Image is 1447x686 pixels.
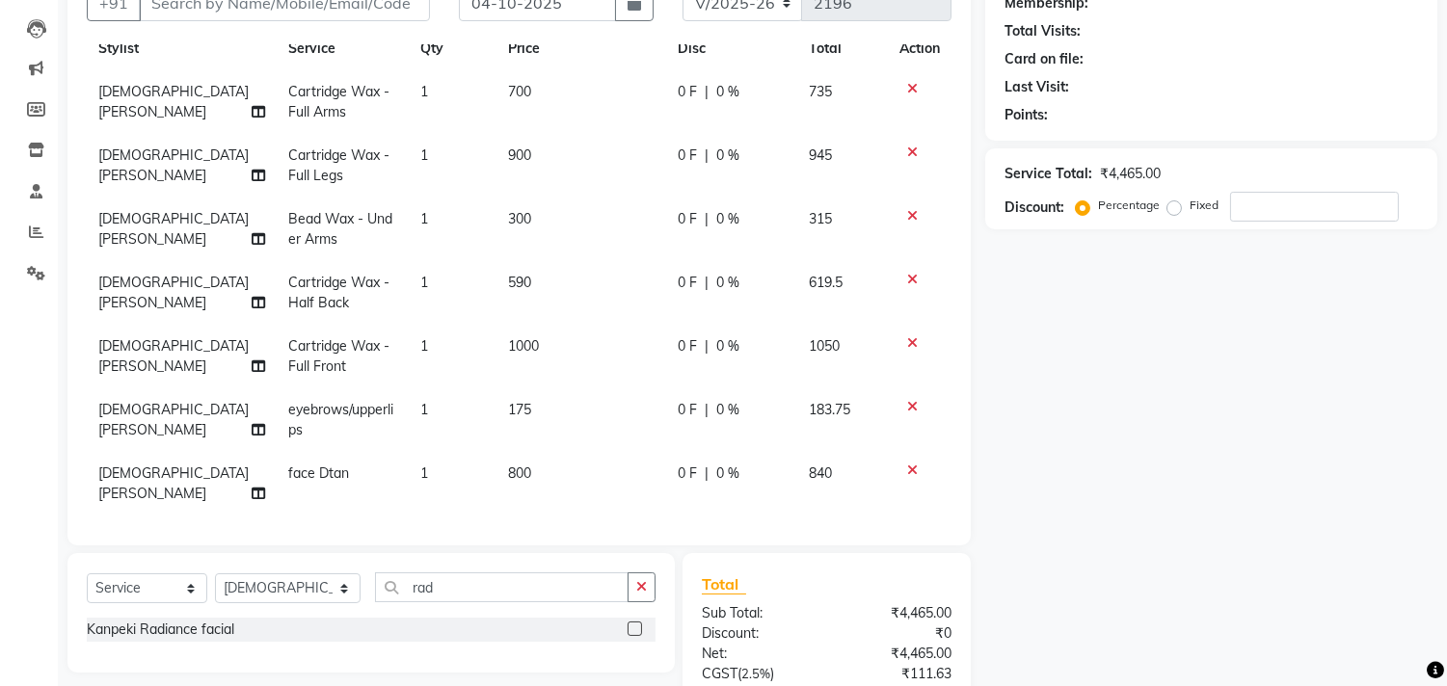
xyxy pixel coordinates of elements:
[702,574,746,594] span: Total
[705,273,709,293] span: |
[705,209,709,229] span: |
[809,401,850,418] span: 183.75
[87,27,277,70] th: Stylist
[420,146,428,164] span: 1
[420,210,428,227] span: 1
[716,463,739,484] span: 0 %
[687,623,827,644] div: Discount:
[741,666,770,681] span: 2.5%
[420,401,428,418] span: 1
[98,337,249,375] span: [DEMOGRAPHIC_DATA][PERSON_NAME]
[508,464,531,482] span: 800
[1005,164,1092,184] div: Service Total:
[705,145,709,166] span: |
[678,145,697,166] span: 0 F
[702,665,737,682] span: CGST
[98,464,249,502] span: [DEMOGRAPHIC_DATA][PERSON_NAME]
[1005,49,1084,69] div: Card on file:
[716,209,739,229] span: 0 %
[375,572,629,602] input: Search or Scan
[288,210,392,248] span: Bead Wax - Under Arms
[420,464,428,482] span: 1
[98,401,249,438] span: [DEMOGRAPHIC_DATA][PERSON_NAME]
[705,82,709,102] span: |
[98,210,249,248] span: [DEMOGRAPHIC_DATA][PERSON_NAME]
[508,83,531,100] span: 700
[1005,198,1064,218] div: Discount:
[288,83,389,120] span: Cartridge Wax - Full Arms
[420,274,428,291] span: 1
[87,620,234,640] div: Kanpeki Radiance facial
[508,210,531,227] span: 300
[1005,21,1081,41] div: Total Visits:
[288,146,389,184] span: Cartridge Wax - Full Legs
[809,274,843,291] span: 619.5
[98,146,249,184] span: [DEMOGRAPHIC_DATA][PERSON_NAME]
[98,83,249,120] span: [DEMOGRAPHIC_DATA][PERSON_NAME]
[420,83,428,100] span: 1
[420,337,428,355] span: 1
[716,400,739,420] span: 0 %
[888,27,951,70] th: Action
[809,146,832,164] span: 945
[716,82,739,102] span: 0 %
[827,623,967,644] div: ₹0
[508,146,531,164] span: 900
[678,209,697,229] span: 0 F
[508,337,539,355] span: 1000
[508,274,531,291] span: 590
[508,401,531,418] span: 175
[288,464,349,482] span: face Dtan
[1190,197,1219,214] label: Fixed
[827,664,967,684] div: ₹111.63
[666,27,797,70] th: Disc
[716,273,739,293] span: 0 %
[678,400,697,420] span: 0 F
[1098,197,1160,214] label: Percentage
[678,463,697,484] span: 0 F
[716,145,739,166] span: 0 %
[288,337,389,375] span: Cartridge Wax - Full Front
[809,337,840,355] span: 1050
[705,336,709,356] span: |
[687,664,827,684] div: ( )
[797,27,889,70] th: Total
[277,27,409,70] th: Service
[827,603,967,623] div: ₹4,465.00
[288,274,389,311] span: Cartridge Wax - Half Back
[687,603,827,623] div: Sub Total:
[1005,77,1069,97] div: Last Visit:
[705,463,709,484] span: |
[678,82,697,102] span: 0 F
[1100,164,1161,184] div: ₹4,465.00
[809,464,832,482] span: 840
[809,210,832,227] span: 315
[678,273,697,293] span: 0 F
[496,27,666,70] th: Price
[1005,105,1048,125] div: Points:
[687,644,827,664] div: Net:
[98,274,249,311] span: [DEMOGRAPHIC_DATA][PERSON_NAME]
[678,336,697,356] span: 0 F
[827,644,967,664] div: ₹4,465.00
[288,401,393,438] span: eyebrows/upperlips
[809,83,832,100] span: 735
[716,336,739,356] span: 0 %
[409,27,496,70] th: Qty
[705,400,709,420] span: |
